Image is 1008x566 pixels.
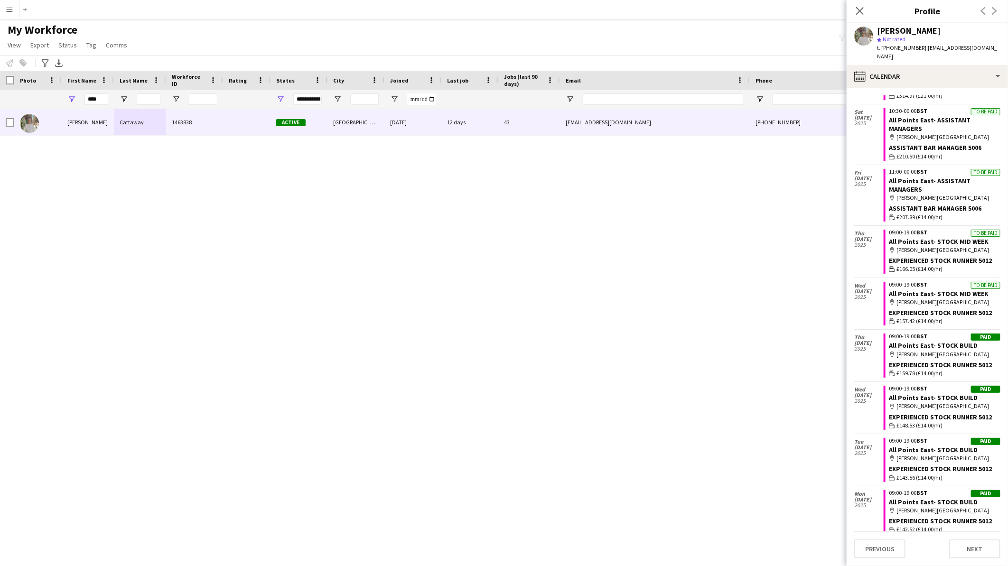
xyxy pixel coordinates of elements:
div: Paid [971,438,1000,445]
span: Mon [854,491,884,497]
app-action-btn: Export XLSX [53,57,65,69]
span: First Name [67,77,96,84]
input: City Filter Input [350,93,379,105]
span: Not rated [883,36,905,43]
span: BST [917,281,928,288]
input: Joined Filter Input [407,93,436,105]
span: 2025 [854,398,884,404]
span: 2025 [854,242,884,248]
div: 11:00-00:00 [889,169,1000,175]
div: 09:00-19:00 [889,334,1000,339]
div: [PERSON_NAME] [877,27,941,35]
span: Jobs (last 90 days) [504,73,543,87]
span: Thu [854,231,884,236]
button: Open Filter Menu [67,95,76,103]
div: [GEOGRAPHIC_DATA] [327,109,384,135]
span: t. [PHONE_NUMBER] [877,44,926,51]
div: Assistant Bar Manager 5006 [889,143,1000,152]
span: [DATE] [854,497,884,502]
span: Wed [854,387,884,392]
div: [PERSON_NAME] [62,109,114,135]
h3: Profile [847,5,1008,17]
input: Last Name Filter Input [137,93,160,105]
span: £314.97 (£21.00/hr) [897,92,943,100]
a: All Points East- ASSISTANT MANAGERS [889,116,971,133]
div: Experienced Stock Runner 5012 [889,361,1000,369]
button: Previous [854,539,905,558]
div: 09:00-19:00 [889,490,1000,496]
span: Comms [106,41,127,49]
div: Paid [971,334,1000,341]
div: 10:30-00:00 [889,108,1000,114]
span: £159.78 (£14.00/hr) [897,369,943,378]
a: Status [55,39,81,51]
span: Workforce ID [172,73,206,87]
span: £157.42 (£14.00/hr) [897,317,943,325]
span: [DATE] [854,236,884,242]
span: £142.52 (£14.00/hr) [897,525,943,534]
a: All Points East- STOCK BUILD [889,393,978,402]
span: BST [917,168,928,175]
span: £143.56 (£14.00/hr) [897,473,943,482]
div: 09:00-19:00 [889,438,1000,444]
input: Email Filter Input [583,93,744,105]
div: Experienced Stock Runner 5012 [889,517,1000,525]
span: City [333,77,344,84]
div: 09:00-19:00 [889,230,1000,235]
div: Experienced Stock Runner 5012 [889,464,1000,473]
div: Calendar [847,65,1008,88]
div: Assistant Bar Manager 5006 [889,204,1000,213]
div: Paid [971,386,1000,393]
input: Workforce ID Filter Input [189,93,217,105]
div: [PERSON_NAME][GEOGRAPHIC_DATA] [889,298,1000,306]
div: To be paid [971,282,1000,289]
input: Phone Filter Input [773,93,866,105]
span: Photo [20,77,36,84]
input: First Name Filter Input [84,93,108,105]
span: BST [917,437,928,444]
span: Sat [854,109,884,115]
button: Open Filter Menu [756,95,764,103]
span: Tag [86,41,96,49]
div: Experienced Stock Runner 5012 [889,413,1000,421]
div: [DATE] [384,109,441,135]
span: 2025 [854,502,884,508]
div: [PHONE_NUMBER] [750,109,871,135]
span: Last job [447,77,468,84]
div: [PERSON_NAME][GEOGRAPHIC_DATA] [889,246,1000,254]
a: All Points East- STOCK BUILD [889,445,978,454]
span: Wed [854,283,884,288]
span: 2025 [854,346,884,352]
div: [EMAIL_ADDRESS][DOMAIN_NAME] [560,109,750,135]
div: 1463838 [166,109,223,135]
div: To be paid [971,230,1000,237]
span: [DATE] [854,445,884,450]
span: Fri [854,170,884,176]
div: Experienced Stock Runner 5012 [889,308,1000,317]
a: Comms [102,39,131,51]
button: Next [949,539,1000,558]
span: Last Name [120,77,148,84]
div: [PERSON_NAME][GEOGRAPHIC_DATA] [889,454,1000,463]
div: To be paid [971,169,1000,176]
span: [DATE] [854,288,884,294]
div: Paid [971,490,1000,497]
a: All Points East- STOCK MID WEEK [889,289,989,298]
div: [PERSON_NAME][GEOGRAPHIC_DATA] [889,506,1000,515]
a: Tag [83,39,100,51]
a: All Points East- STOCK MID WEEK [889,237,989,246]
a: All Points East- STOCK BUILD [889,341,978,350]
span: Active [276,119,306,126]
img: Cory Cattaway [20,114,39,133]
a: Export [27,39,53,51]
button: Open Filter Menu [172,95,180,103]
div: Experienced Stock Runner 5012 [889,256,1000,265]
span: 2025 [854,450,884,456]
span: BST [917,385,928,392]
span: [DATE] [854,115,884,121]
span: Export [30,41,49,49]
span: Thu [854,334,884,340]
div: To be paid [971,108,1000,115]
div: [PERSON_NAME][GEOGRAPHIC_DATA] [889,133,1000,141]
button: Open Filter Menu [333,95,342,103]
